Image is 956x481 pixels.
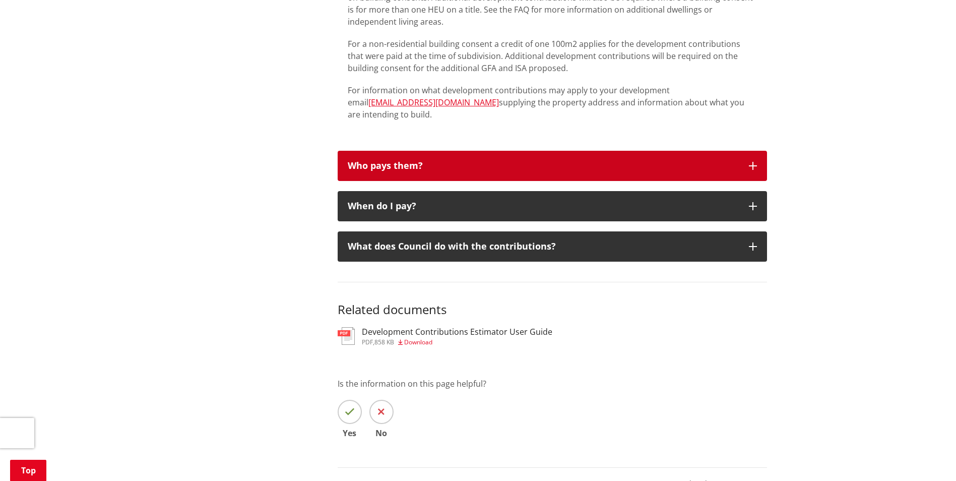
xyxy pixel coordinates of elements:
div: , [362,339,552,345]
img: document-pdf.svg [338,327,355,345]
div: What does Council do with the contributions? [348,242,739,252]
h3: Related documents [338,282,767,317]
a: [EMAIL_ADDRESS][DOMAIN_NAME] [368,97,499,108]
div: When do I pay? [348,201,739,211]
span: pdf [362,338,373,346]
span: 858 KB [374,338,394,346]
h3: Development Contributions Estimator User Guide [362,327,552,337]
button: When do I pay? [338,191,767,221]
p: Is the information on this page helpful? [338,378,767,390]
p: For information on what development contributions may apply to your development email supplying t... [348,84,757,121]
p: For a non-residential building consent a credit of one 100m2 applies for the development contribu... [348,38,757,74]
iframe: Messenger Launcher [910,439,946,475]
button: Who pays them? [338,151,767,181]
a: Development Contributions Estimator User Guide pdf,858 KB Download [338,327,552,345]
span: Download [404,338,432,346]
a: Top [10,460,46,481]
span: No [369,429,394,437]
div: Who pays them? [348,161,739,171]
span: Yes [338,429,362,437]
button: What does Council do with the contributions? [338,231,767,262]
